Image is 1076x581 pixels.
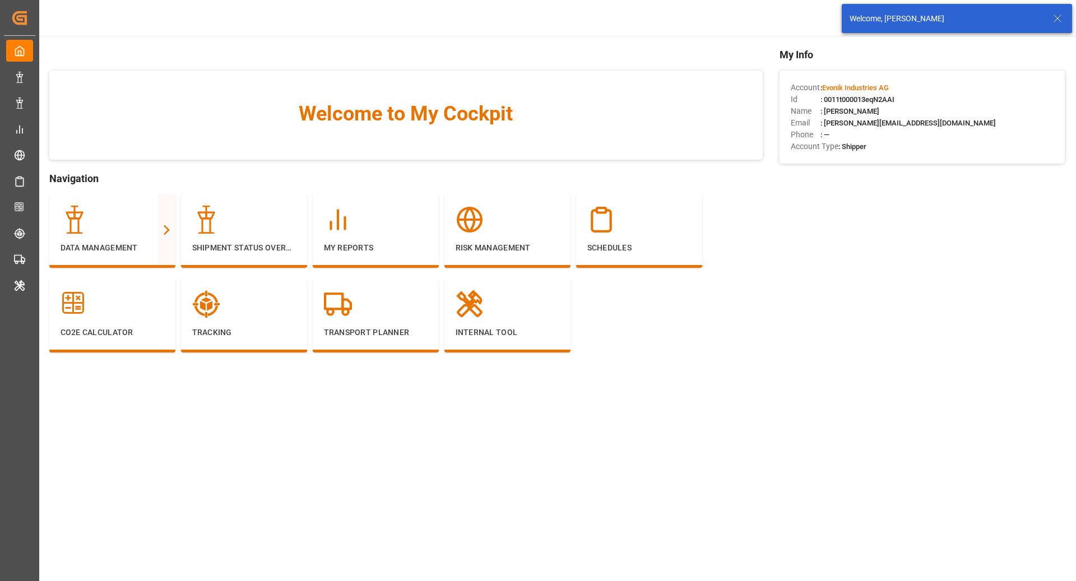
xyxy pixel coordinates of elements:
span: Navigation [49,171,763,186]
span: Email [791,117,820,129]
p: Transport Planner [324,327,428,338]
p: CO2e Calculator [61,327,164,338]
span: Name [791,105,820,117]
p: Schedules [587,242,691,254]
span: Account [791,82,820,94]
span: : [PERSON_NAME][EMAIL_ADDRESS][DOMAIN_NAME] [820,119,996,127]
span: : 0011t000013eqN2AAI [820,95,894,104]
div: Welcome, [PERSON_NAME] [850,13,1042,25]
p: My Reports [324,242,428,254]
span: : [PERSON_NAME] [820,107,879,115]
span: My Info [780,47,1065,62]
span: Evonik Industries AG [822,83,889,92]
p: Risk Management [456,242,559,254]
p: Data Management [61,242,164,254]
span: : — [820,131,829,139]
p: Tracking [192,327,296,338]
span: Account Type [791,141,838,152]
span: Id [791,94,820,105]
p: Shipment Status Overview [192,242,296,254]
p: Internal Tool [456,327,559,338]
span: : Shipper [838,142,866,151]
span: : [820,83,889,92]
span: Welcome to My Cockpit [72,99,740,129]
span: Phone [791,129,820,141]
